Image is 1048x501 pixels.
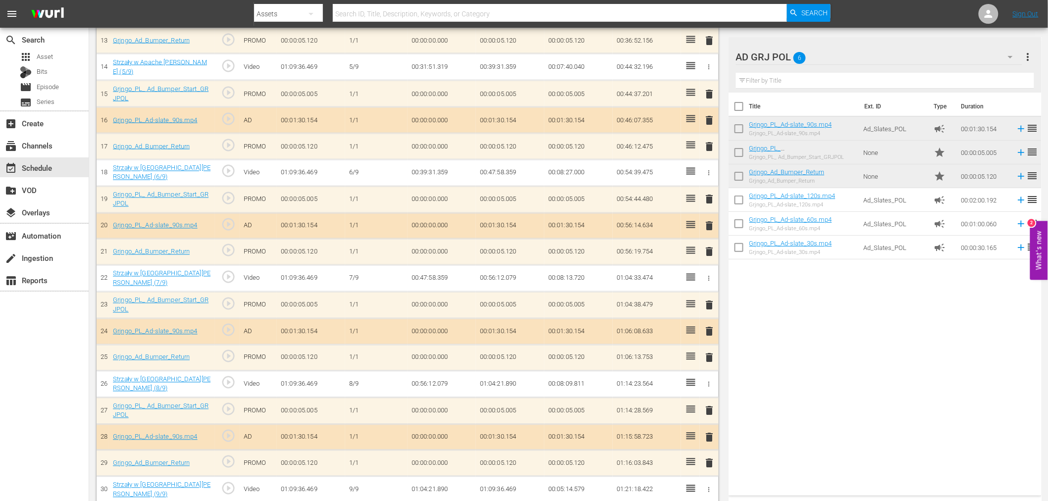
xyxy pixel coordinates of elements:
td: Video [240,54,277,81]
td: 00:44:32.196 [613,54,681,81]
span: Search [801,4,828,22]
a: Grjngo_PL_Ad-slate_30s.mp4 [749,240,832,247]
span: play_circle_outline [221,429,236,444]
button: delete [704,139,716,153]
span: play_circle_outline [221,138,236,152]
button: delete [704,325,716,339]
td: 00:00:00.000 [408,398,476,424]
a: Grjngo_Ad_Bumper_Return [113,143,190,150]
span: reorder [1027,170,1039,182]
td: 00:00:05.120 [277,451,345,477]
div: Grjngo_PL_ Ad_Bumper_Start_GRJPOL [749,154,856,160]
span: Overlays [5,207,17,219]
td: 00:00:00.000 [408,424,476,451]
td: 1/1 [345,107,408,134]
span: Promo [934,170,946,182]
span: play_circle_outline [221,349,236,364]
button: delete [704,193,716,207]
span: Ad [934,123,946,135]
td: 25 [97,345,109,371]
div: Bits [20,66,32,78]
a: Grjngo_Ad_Bumper_Return [113,353,190,361]
a: Grjngo_PL_Ad-slate_90s.mp4 [113,328,198,335]
td: 00:07:40.040 [544,54,613,81]
td: 00:01:30.154 [957,117,1012,141]
td: PROMO [240,186,277,213]
td: PROMO [240,134,277,160]
td: 1/1 [345,345,408,371]
span: Bits [37,67,48,77]
td: 00:00:05.005 [476,81,544,107]
span: delete [704,220,716,232]
a: Grjngo_PL_Ad-slate_60s.mp4 [749,216,832,223]
img: ans4CAIJ8jUAAAAAAAAAAAAAAAAAAAAAAAAgQb4GAAAAAAAAAAAAAAAAAAAAAAAAJMjXAAAAAAAAAAAAAAAAAAAAAAAAgAT5G... [24,2,71,26]
a: Strzały w [GEOGRAPHIC_DATA][PERSON_NAME] (9/9) [113,481,210,498]
th: Ext. ID [858,93,928,120]
td: 00:44:37.201 [613,81,681,107]
td: 00:00:00.000 [408,107,476,134]
span: play_circle_outline [221,191,236,206]
td: 00:00:05.120 [476,451,544,477]
td: 00:00:05.120 [544,28,613,54]
span: Ad [934,218,946,230]
td: 00:00:05.005 [544,186,613,213]
td: 00:56:12.079 [476,265,544,292]
td: 00:00:00.000 [408,28,476,54]
span: Asset [37,52,53,62]
td: 00:00:05.005 [277,81,345,107]
td: 00:00:05.120 [544,451,613,477]
td: 01:06:13.753 [613,345,681,371]
td: 1/1 [345,424,408,451]
td: 00:00:05.005 [544,81,613,107]
td: AD [240,319,277,345]
button: delete [704,404,716,418]
a: Grjngo_PL_Ad-slate_90s.mp4 [113,222,198,229]
span: play_circle_outline [221,85,236,100]
span: play_circle_outline [221,454,236,469]
span: VOD [5,185,17,197]
td: 19 [97,186,109,213]
td: 00:36:52.156 [613,28,681,54]
span: delete [704,88,716,100]
span: delete [704,352,716,364]
span: Reports [5,275,17,287]
td: 1/1 [345,134,408,160]
span: reorder [1027,217,1039,229]
td: PROMO [240,239,277,265]
td: 22 [97,265,109,292]
td: 00:00:00.000 [408,213,476,239]
span: Automation [5,230,17,242]
span: delete [704,432,716,444]
button: delete [704,87,716,101]
span: Channels [5,140,17,152]
span: delete [704,300,716,311]
div: Grjngo_PL_Ad-slate_90s.mp4 [749,130,832,137]
td: 01:09:36.469 [277,371,345,398]
td: 1/1 [345,398,408,424]
td: 00:47:58.359 [476,159,544,186]
td: 13 [97,28,109,54]
a: Grjngo_PL_ Ad_Bumper_Start_GRJPOL [749,145,825,159]
button: delete [704,34,716,48]
td: 20 [97,213,109,239]
span: play_circle_outline [221,402,236,417]
button: delete [704,298,716,312]
td: 00:54:39.475 [613,159,681,186]
td: 1/1 [345,319,408,345]
td: 00:00:05.120 [277,239,345,265]
td: 14 [97,54,109,81]
td: 00:02:00.192 [957,188,1012,212]
td: 01:14:28.569 [613,398,681,424]
td: PROMO [240,28,277,54]
svg: Add to Episode [1016,195,1027,205]
a: Grjngo_PL_Ad-slate_90s.mp4 [113,433,198,441]
button: delete [704,456,716,471]
div: Grjngo_PL_Ad-slate_30s.mp4 [749,249,832,255]
td: 00:56:14.634 [613,213,681,239]
td: 23 [97,292,109,319]
td: 00:00:05.005 [476,292,544,319]
td: 00:00:05.005 [476,398,544,424]
span: Series [20,97,32,108]
span: Episode [20,81,32,93]
td: 1/1 [345,292,408,319]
